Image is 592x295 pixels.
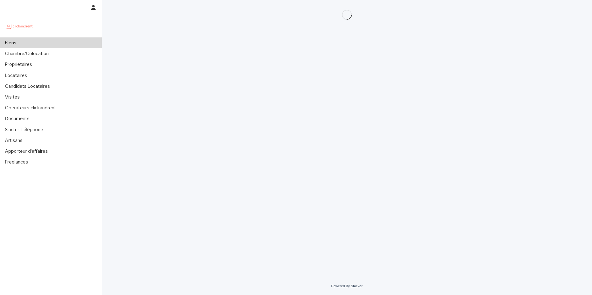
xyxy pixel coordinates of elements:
p: Chambre/Colocation [2,51,54,57]
p: Biens [2,40,21,46]
p: Freelances [2,159,33,165]
p: Locataires [2,73,32,79]
p: Visites [2,94,25,100]
p: Operateurs clickandrent [2,105,61,111]
img: UCB0brd3T0yccxBKYDjQ [5,20,35,32]
p: Candidats Locataires [2,83,55,89]
p: Artisans [2,138,27,143]
p: Documents [2,116,35,122]
p: Apporteur d'affaires [2,148,53,154]
p: Sinch - Téléphone [2,127,48,133]
a: Powered By Stacker [331,284,362,288]
p: Propriétaires [2,62,37,67]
